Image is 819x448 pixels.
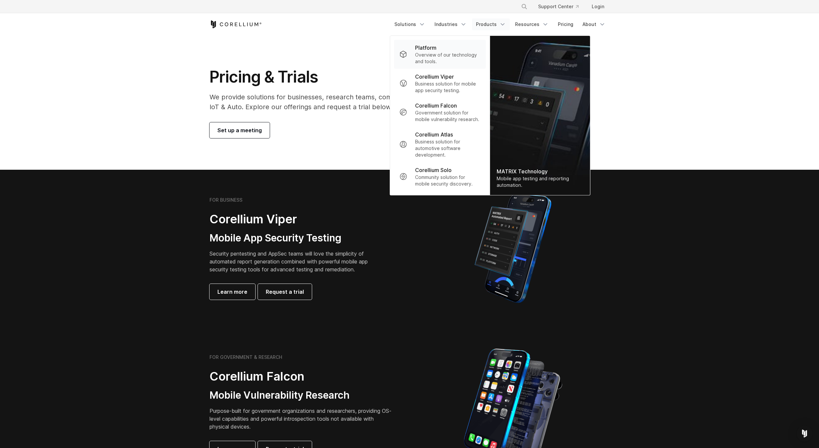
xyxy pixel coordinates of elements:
div: Navigation Menu [390,18,609,30]
div: Mobile app testing and reporting automation. [497,175,583,188]
a: Platform Overview of our technology and tools. [394,40,486,69]
div: Navigation Menu [513,1,609,12]
p: Corellium Atlas [415,131,453,138]
a: MATRIX Technology Mobile app testing and reporting automation. [490,36,590,195]
a: Industries [431,18,471,30]
p: Purpose-built for government organizations and researchers, providing OS-level capabilities and p... [210,407,394,431]
a: Resources [511,18,553,30]
a: Corellium Home [210,20,262,28]
span: Set up a meeting [217,126,262,134]
p: Business solution for mobile app security testing. [415,81,481,94]
a: About [579,18,609,30]
p: Security pentesting and AppSec teams will love the simplicity of automated report generation comb... [210,250,378,273]
p: Platform [415,44,436,52]
a: Support Center [533,1,584,12]
h6: FOR BUSINESS [210,197,242,203]
h2: Corellium Falcon [210,369,394,384]
h6: FOR GOVERNMENT & RESEARCH [210,354,282,360]
a: Login [586,1,609,12]
a: Corellium Atlas Business solution for automotive software development. [394,127,486,162]
p: We provide solutions for businesses, research teams, community individuals, and IoT & Auto. Explo... [210,92,472,112]
p: Government solution for mobile vulnerability research. [415,110,481,123]
a: Request a trial [258,284,312,300]
a: Corellium Falcon Government solution for mobile vulnerability research. [394,98,486,127]
a: Solutions [390,18,429,30]
p: Corellium Viper [415,73,454,81]
h1: Pricing & Trials [210,67,472,87]
button: Search [518,1,530,12]
a: Corellium Solo Community solution for mobile security discovery. [394,162,486,191]
a: Learn more [210,284,255,300]
p: Corellium Falcon [415,102,457,110]
p: Corellium Solo [415,166,452,174]
a: Products [472,18,510,30]
span: Learn more [217,288,247,296]
p: Community solution for mobile security discovery. [415,174,481,187]
a: Pricing [554,18,577,30]
h2: Corellium Viper [210,212,378,227]
img: Corellium MATRIX automated report on iPhone showing app vulnerability test results across securit... [463,191,562,306]
h3: Mobile Vulnerability Research [210,389,394,402]
a: Set up a meeting [210,122,270,138]
p: Business solution for automotive software development. [415,138,481,158]
h3: Mobile App Security Testing [210,232,378,244]
div: MATRIX Technology [497,167,583,175]
p: Overview of our technology and tools. [415,52,481,65]
a: Corellium Viper Business solution for mobile app security testing. [394,69,486,98]
div: Open Intercom Messenger [797,426,812,441]
img: Matrix_WebNav_1x [490,36,590,195]
span: Request a trial [266,288,304,296]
